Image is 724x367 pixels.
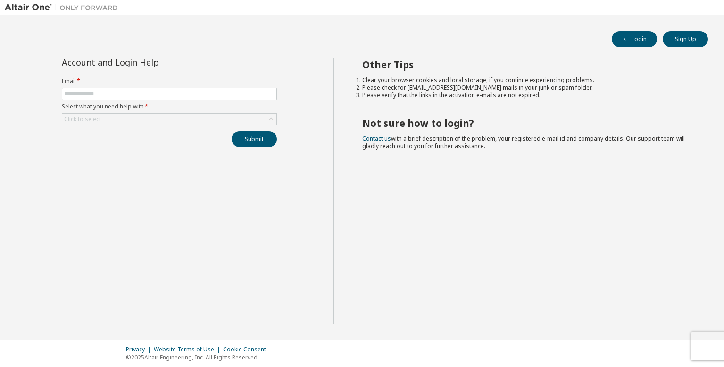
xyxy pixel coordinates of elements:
label: Email [62,77,277,85]
div: Website Terms of Use [154,346,223,353]
button: Submit [232,131,277,147]
li: Please check for [EMAIL_ADDRESS][DOMAIN_NAME] mails in your junk or spam folder. [362,84,691,92]
button: Sign Up [663,31,708,47]
div: Click to select [62,114,276,125]
div: Cookie Consent [223,346,272,353]
li: Clear your browser cookies and local storage, if you continue experiencing problems. [362,76,691,84]
p: © 2025 Altair Engineering, Inc. All Rights Reserved. [126,353,272,361]
label: Select what you need help with [62,103,277,110]
h2: Not sure how to login? [362,117,691,129]
div: Privacy [126,346,154,353]
a: Contact us [362,134,391,142]
span: with a brief description of the problem, your registered e-mail id and company details. Our suppo... [362,134,685,150]
button: Login [612,31,657,47]
div: Click to select [64,116,101,123]
div: Account and Login Help [62,58,234,66]
img: Altair One [5,3,123,12]
h2: Other Tips [362,58,691,71]
li: Please verify that the links in the activation e-mails are not expired. [362,92,691,99]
